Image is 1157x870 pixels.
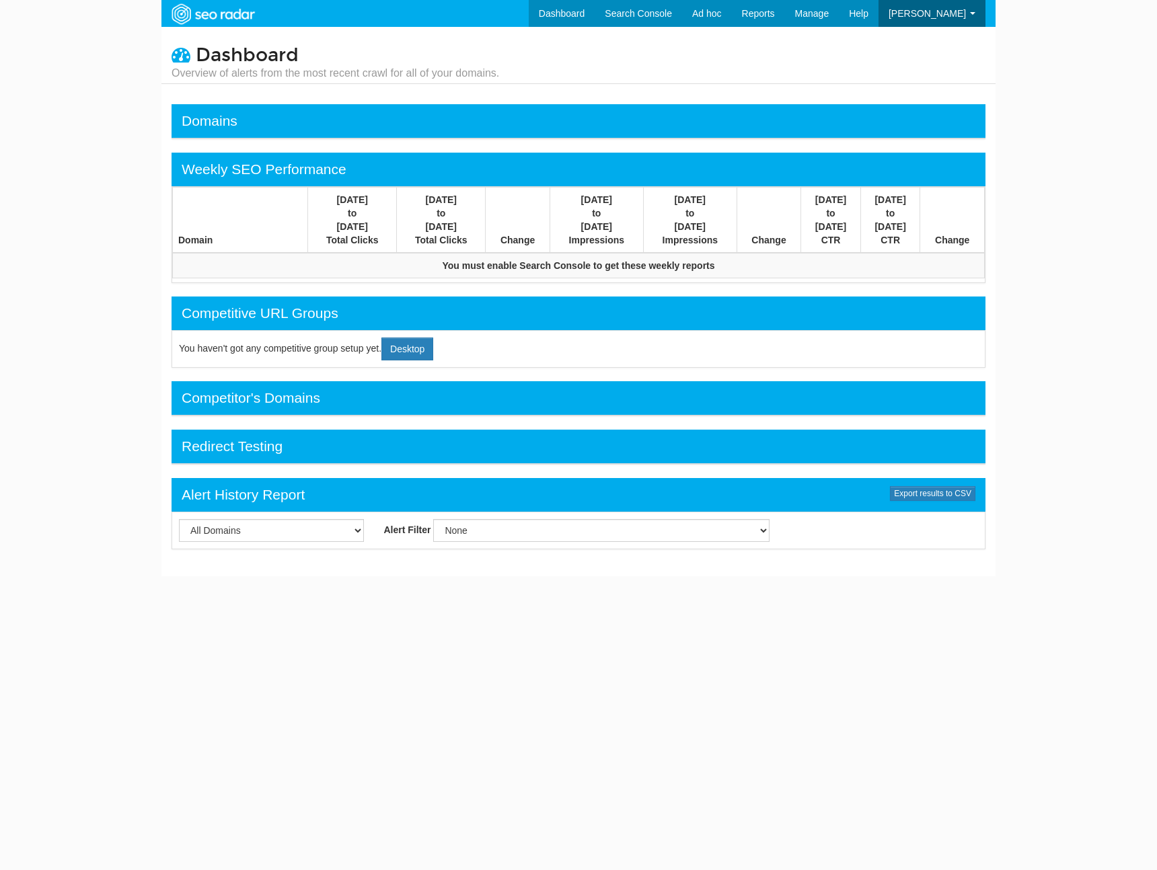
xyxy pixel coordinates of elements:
[397,188,486,253] th: [DATE] to [DATE] Total Clicks
[920,188,985,253] th: Change
[172,66,499,81] small: Overview of alerts from the most recent crawl for all of your domains.
[182,303,338,323] div: Competitive URL Groups
[889,8,966,19] span: [PERSON_NAME]
[742,8,775,19] span: Reports
[442,260,714,271] strong: You must enable Search Console to get these weekly reports
[172,45,190,64] i: 
[849,8,868,19] span: Help
[182,111,237,131] div: Domains
[890,486,975,501] a: Export results to CSV
[643,188,737,253] th: [DATE] to [DATE] Impressions
[182,159,346,180] div: Weekly SEO Performance
[196,44,299,67] span: Dashboard
[166,2,259,26] img: SEORadar
[384,523,431,537] label: Alert Filter
[692,8,722,19] span: Ad hoc
[550,188,643,253] th: [DATE] to [DATE] Impressions
[737,188,800,253] th: Change
[795,8,829,19] span: Manage
[308,188,397,253] th: [DATE] to [DATE] Total Clicks
[182,485,305,505] div: Alert History Report
[860,188,920,253] th: [DATE] to [DATE] CTR
[172,330,985,368] div: You haven't got any competitive group setup yet.
[173,188,308,253] th: Domain
[182,388,320,408] div: Competitor's Domains
[486,188,550,253] th: Change
[801,188,861,253] th: [DATE] to [DATE] CTR
[381,338,433,360] a: Desktop
[182,436,283,457] div: Redirect Testing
